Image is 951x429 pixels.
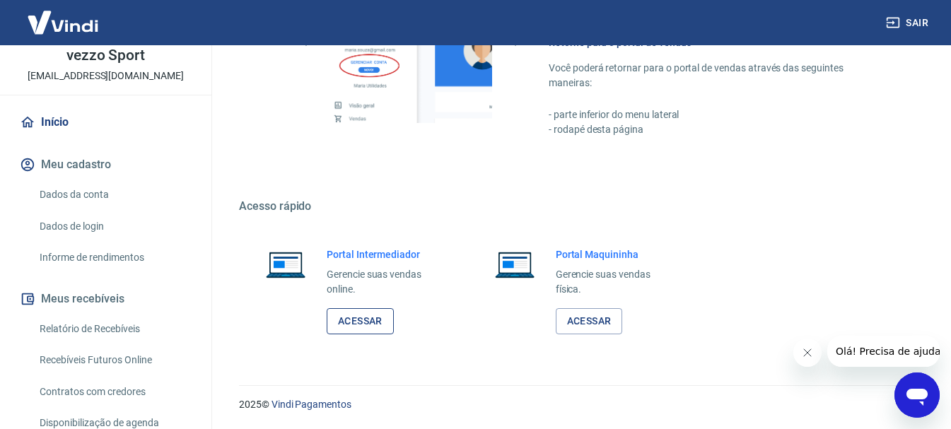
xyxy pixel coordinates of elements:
[239,199,917,213] h5: Acesso rápido
[17,149,194,180] button: Meu cadastro
[327,247,443,261] h6: Portal Intermediador
[34,212,194,241] a: Dados de login
[272,399,351,410] a: Vindi Pagamentos
[883,10,934,36] button: Sair
[549,122,883,137] p: - rodapé desta página
[17,283,194,315] button: Meus recebíveis
[34,346,194,375] a: Recebíveis Futuros Online
[556,267,672,297] p: Gerencie suas vendas física.
[793,339,822,367] iframe: Fechar mensagem
[549,61,883,90] p: Você poderá retornar para o portal de vendas através das seguintes maneiras:
[34,243,194,272] a: Informe de rendimentos
[256,247,315,281] img: Imagem de um notebook aberto
[17,107,194,138] a: Início
[556,247,672,261] h6: Portal Maquininha
[8,10,119,21] span: Olá! Precisa de ajuda?
[17,1,109,44] img: Vindi
[556,308,623,334] a: Acessar
[827,336,940,367] iframe: Mensagem da empresa
[239,397,917,412] p: 2025 ©
[327,308,394,334] a: Acessar
[327,267,443,297] p: Gerencie suas vendas online.
[894,372,940,418] iframe: Botão para abrir a janela de mensagens
[485,247,544,281] img: Imagem de um notebook aberto
[34,315,194,343] a: Relatório de Recebíveis
[549,107,883,122] p: - parte inferior do menu lateral
[34,377,194,406] a: Contratos com credores
[28,69,184,83] p: [EMAIL_ADDRESS][DOMAIN_NAME]
[34,180,194,209] a: Dados da conta
[66,48,145,63] p: vezzo Sport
